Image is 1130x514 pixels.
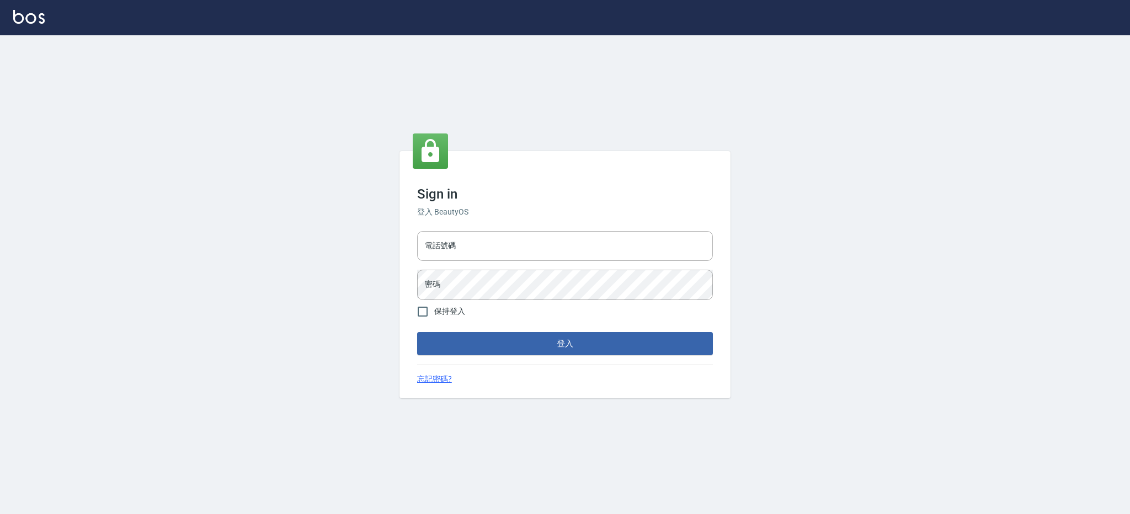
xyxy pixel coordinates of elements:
[417,373,452,385] a: 忘記密碼?
[417,332,713,355] button: 登入
[417,206,713,218] h6: 登入 BeautyOS
[417,186,713,202] h3: Sign in
[13,10,45,24] img: Logo
[434,306,465,317] span: 保持登入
